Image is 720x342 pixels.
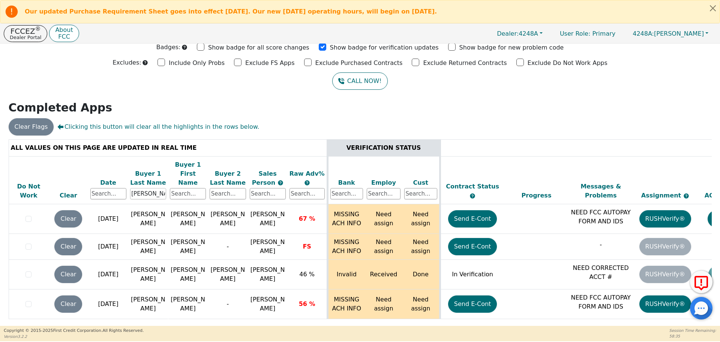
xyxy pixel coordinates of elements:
[35,26,41,32] sup: ®
[208,260,247,289] td: [PERSON_NAME]
[669,333,716,339] p: 58:35
[365,289,402,319] td: Need assign
[25,8,437,15] b: Our updated Purchase Requirement Sheet goes into effect [DATE]. Our new [DATE] operating hours, w...
[402,260,440,289] td: Done
[289,188,325,199] input: Search...
[128,234,168,260] td: [PERSON_NAME]
[299,300,315,307] span: 56 %
[208,43,309,52] p: Show badge for all score changes
[367,188,400,199] input: Search...
[11,182,47,200] div: Do Not Work
[169,59,225,68] p: Include Only Probs
[102,328,144,333] span: All Rights Reserved.
[327,234,365,260] td: MISSING ACH INFO
[365,260,402,289] td: Received
[330,143,437,152] div: VERIFICATION STATUS
[128,260,168,289] td: [PERSON_NAME]
[170,188,206,199] input: Search...
[570,240,631,249] p: -
[11,143,325,152] div: ALL VALUES ON THIS PAGE ARE UPDATED IN REAL TIME
[88,289,128,319] td: [DATE]
[289,170,325,177] span: Raw Adv%
[570,293,631,311] p: NEED FCC AUTOPAY FORM AND IDS
[4,334,144,339] p: Version 3.2.2
[299,215,315,222] span: 67 %
[88,234,128,260] td: [DATE]
[570,264,631,282] p: NEED CORRECTED ACCT #
[55,27,73,33] p: About
[128,289,168,319] td: [PERSON_NAME]
[57,122,259,131] span: Clicking this button will clear all the highlights in the rows below.
[90,188,126,199] input: Search...
[570,182,631,200] div: Messages & Problems
[315,59,403,68] p: Exclude Purchased Contracts
[367,178,400,187] div: Employ
[448,295,497,313] button: Send E-Cont
[448,238,497,255] button: Send E-Cont
[130,169,166,187] div: Buyer 1 Last Name
[10,35,41,40] p: Dealer Portal
[170,160,206,187] div: Buyer 1 First Name
[330,178,363,187] div: Bank
[250,266,285,282] span: [PERSON_NAME]
[641,192,683,199] span: Assignment
[303,243,311,250] span: FS
[90,178,126,187] div: Date
[639,295,691,313] button: RUSHVerify®
[168,260,208,289] td: [PERSON_NAME]
[633,30,654,37] span: 4248A:
[404,178,437,187] div: Cust
[625,28,716,39] button: 4248A:[PERSON_NAME]
[54,266,82,283] button: Clear
[245,59,295,68] p: Exclude FS Apps
[250,188,286,199] input: Search...
[497,30,538,37] span: 4248A
[9,101,112,114] strong: Completed Apps
[299,271,315,278] span: 46 %
[54,295,82,313] button: Clear
[506,191,567,200] div: Progress
[49,25,79,42] button: AboutFCC
[156,43,181,52] p: Badges:
[365,204,402,234] td: Need assign
[54,238,82,255] button: Clear
[252,170,277,186] span: Sales Person
[706,0,720,16] button: Close alert
[88,260,128,289] td: [DATE]
[440,260,504,289] td: In Verification
[168,234,208,260] td: [PERSON_NAME]
[633,30,704,37] span: [PERSON_NAME]
[9,118,54,136] button: Clear Flags
[250,238,285,255] span: [PERSON_NAME]
[168,289,208,319] td: [PERSON_NAME]
[402,234,440,260] td: Need assign
[552,26,623,41] p: Primary
[404,188,437,199] input: Search...
[423,59,507,68] p: Exclude Returned Contracts
[332,72,387,90] button: CALL NOW!
[489,28,550,39] button: Dealer:4248A
[88,204,128,234] td: [DATE]
[54,210,82,227] button: Clear
[459,43,564,52] p: Show badge for new problem code
[402,289,440,319] td: Need assign
[448,210,497,227] button: Send E-Cont
[210,188,246,199] input: Search...
[446,183,499,190] span: Contract Status
[560,30,590,37] span: User Role :
[208,289,247,319] td: -
[4,25,47,42] button: FCCEZ®Dealer Portal
[497,30,519,37] span: Dealer:
[552,26,623,41] a: User Role: Primary
[250,211,285,227] span: [PERSON_NAME]
[330,188,363,199] input: Search...
[528,59,607,68] p: Exclude Do Not Work Apps
[208,234,247,260] td: -
[327,204,365,234] td: MISSING ACH INFO
[208,204,247,234] td: [PERSON_NAME]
